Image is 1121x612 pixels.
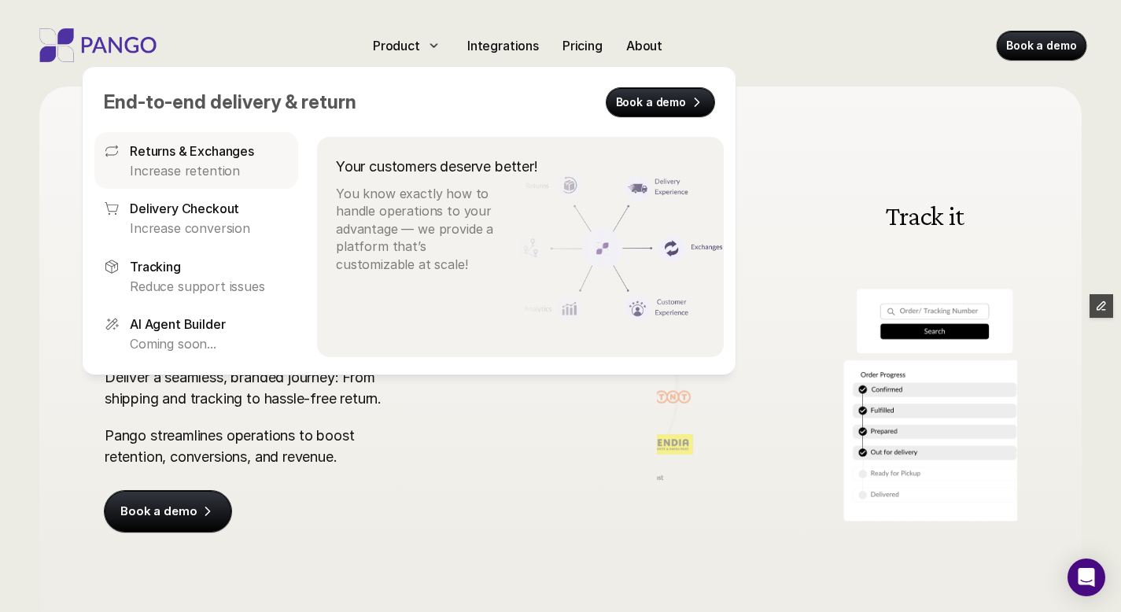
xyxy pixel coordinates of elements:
p: Integrations [467,36,539,55]
p: Returns & Exchanges [130,142,254,160]
span: return [301,90,356,113]
p: Pango streamlines operations to boost retention, conversions, and revenue. [105,425,396,467]
a: Returns & ExchangesIncrease retention [94,132,298,189]
span: delivery [210,90,281,113]
img: Next Arrow [978,337,1001,360]
p: AI Agent Builder [130,315,225,334]
p: Book a demo [120,503,197,519]
p: Pricing [562,36,603,55]
span: End-to-end [104,90,206,113]
a: Book a demo [105,491,231,532]
p: Increase retention [130,162,289,179]
div: Open Intercom Messenger [1068,559,1105,596]
p: Delivery Checkout [130,199,239,218]
p: Book a demo [615,94,685,110]
p: Increase conversion [130,219,289,237]
p: Tracking [130,256,181,275]
img: A branded tracking portal for e-commerce companies, search order ID to track the entire product j... [745,166,1105,530]
p: Book a demo [1006,38,1076,53]
p: Product [373,36,420,55]
p: About [626,36,662,55]
a: Pricing [556,33,609,58]
p: You know exactly how to handle operations to your advantage — we provide a platform that’s custom... [336,185,506,273]
p: Your customers deserve better! [336,156,538,177]
h3: Track it [776,201,1074,230]
button: Edit Framer Content [1090,294,1113,318]
p: Reduce support issues [130,277,289,294]
a: TrackingReduce support issues [94,247,298,304]
p: Deliver a seamless, branded journey: From shipping and tracking to hassle-free return. [105,367,396,409]
a: Book a demo [997,31,1086,60]
a: Integrations [461,33,545,58]
a: Delivery CheckoutIncrease conversion [94,190,298,246]
button: Next [978,337,1001,360]
span: & [285,90,297,113]
a: About [620,33,669,58]
a: Book a demo [606,88,714,116]
p: Coming soon... [130,335,289,352]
